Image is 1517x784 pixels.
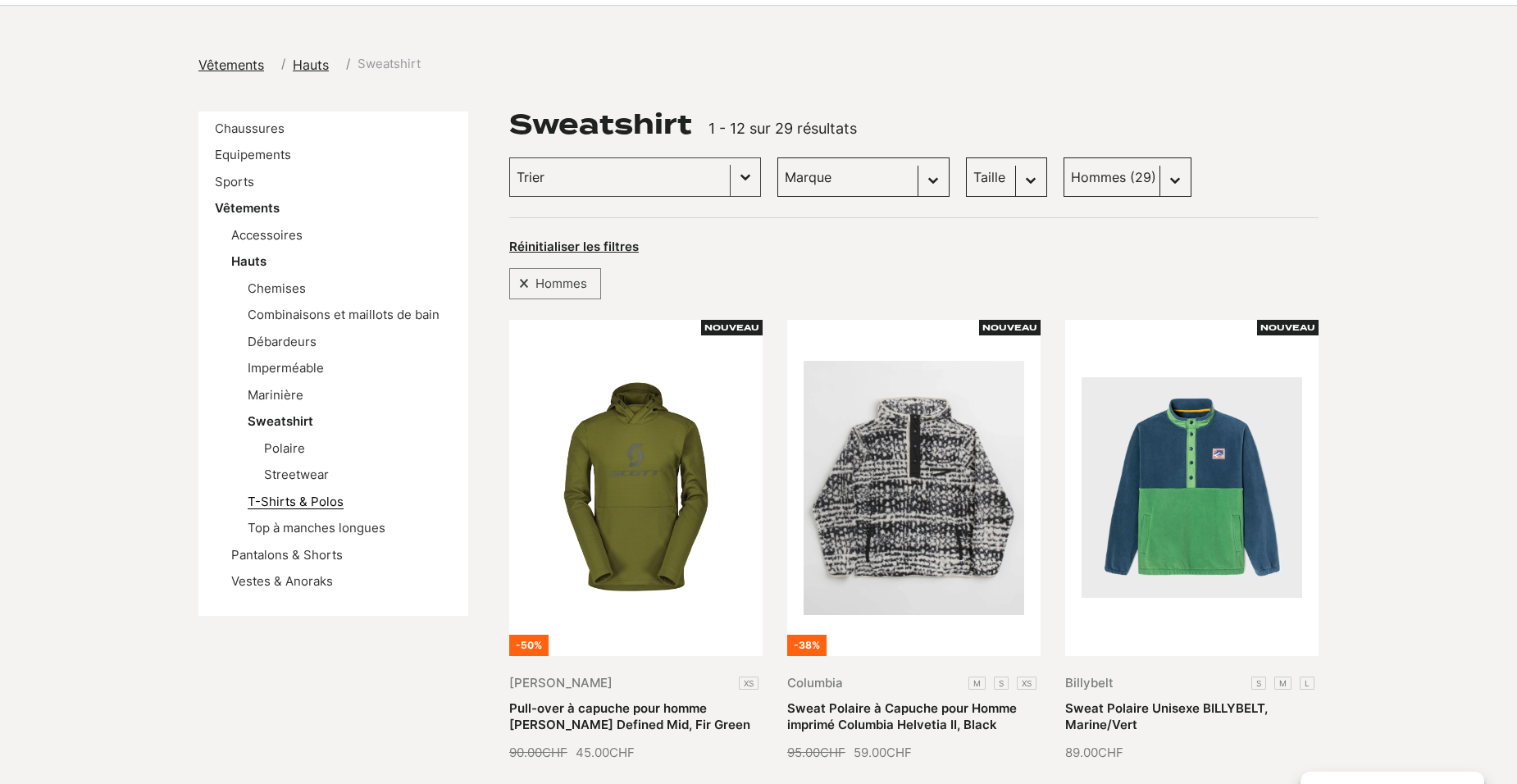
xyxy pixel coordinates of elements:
[1065,700,1268,732] a: Sweat Polaire Unisexe BILLYBELT, Marine/Vert
[731,158,760,196] button: Basculer la liste
[248,494,344,509] a: T-Shirts & Polos
[248,413,313,429] a: Sweatshirt
[509,112,692,138] h1: Sweatshirt
[248,387,303,403] a: Marinière
[198,57,264,73] span: Vêtements
[198,55,421,75] nav: breadcrumbs
[517,166,723,188] input: Trier
[248,307,440,322] a: Combinaisons et maillots de bain
[248,334,317,349] a: Débardeurs
[231,253,266,269] a: Hauts
[248,280,306,296] a: Chemises
[293,55,339,75] a: Hauts
[358,55,421,74] span: Sweatshirt
[509,700,750,732] a: Pull-over à capuche pour homme [PERSON_NAME] Defined Mid, Fir Green
[529,273,594,294] span: Hommes
[264,467,329,482] a: Streetwear
[231,227,303,243] a: Accessoires
[231,573,333,589] a: Vestes & Anoraks
[248,520,385,536] a: Top à manches longues
[215,121,285,136] a: Chaussures
[509,268,601,299] div: Hommes
[264,440,305,456] a: Polaire
[215,200,280,216] a: Vêtements
[215,147,291,162] a: Equipements
[293,57,329,73] span: Hauts
[231,547,343,563] a: Pantalons & Shorts
[198,55,274,75] a: Vêtements
[708,120,857,137] span: 1 - 12 sur 29 résultats
[787,700,1017,732] a: Sweat Polaire à Capuche pour Homme imprimé Columbia Helvetia II, Black
[509,239,639,255] button: Réinitialiser les filtres
[215,174,254,189] a: Sports
[248,360,324,376] a: Imperméable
